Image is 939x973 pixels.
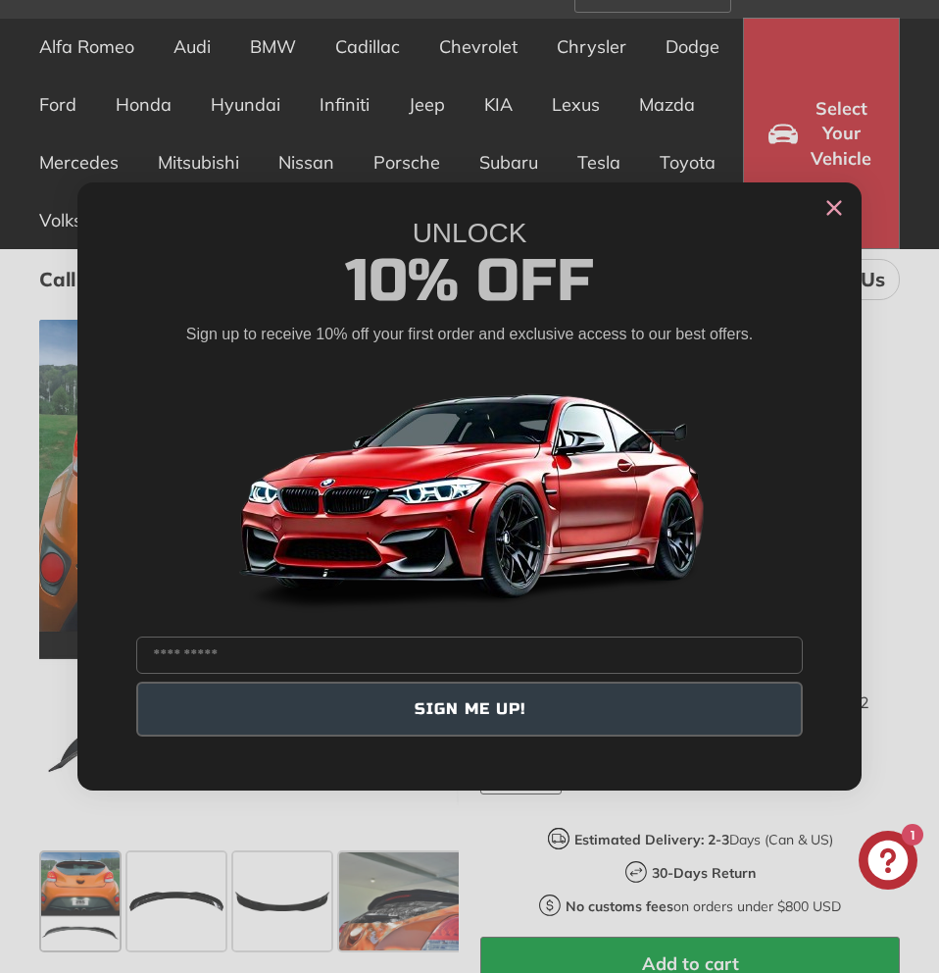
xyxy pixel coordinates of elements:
[413,218,527,248] span: UNLOCK
[136,637,803,674] input: YOUR EMAIL
[818,192,850,224] button: Close dialog
[136,682,803,737] button: SIGN ME UP!
[186,326,753,342] span: Sign up to receive 10% off your first order and exclusive access to our best offers.
[345,245,594,317] span: 10% Off
[224,353,715,629] img: Banner showing BMW 4 Series Body kit
[853,831,923,895] inbox-online-store-chat: Shopify online store chat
